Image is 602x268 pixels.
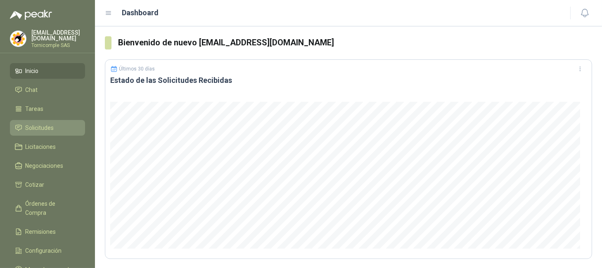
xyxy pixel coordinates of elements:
[10,196,85,221] a: Órdenes de Compra
[122,7,159,19] h1: Dashboard
[110,75,587,85] h3: Estado de las Solicitudes Recibidas
[10,63,85,79] a: Inicio
[119,66,155,72] p: Últimos 30 días
[10,82,85,98] a: Chat
[26,85,38,94] span: Chat
[26,66,39,75] span: Inicio
[26,104,44,113] span: Tareas
[26,161,64,170] span: Negociaciones
[26,227,56,236] span: Remisiones
[26,142,56,151] span: Licitaciones
[10,158,85,174] a: Negociaciones
[10,101,85,117] a: Tareas
[10,139,85,155] a: Licitaciones
[26,199,77,217] span: Órdenes de Compra
[10,120,85,136] a: Solicitudes
[26,246,62,255] span: Configuración
[10,10,52,20] img: Logo peakr
[31,43,85,48] p: Tornicomple SAS
[118,36,592,49] h3: Bienvenido de nuevo [EMAIL_ADDRESS][DOMAIN_NAME]
[10,31,26,47] img: Company Logo
[26,123,54,132] span: Solicitudes
[31,30,85,41] p: [EMAIL_ADDRESS][DOMAIN_NAME]
[26,180,45,189] span: Cotizar
[10,177,85,193] a: Cotizar
[10,224,85,240] a: Remisiones
[10,243,85,259] a: Configuración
